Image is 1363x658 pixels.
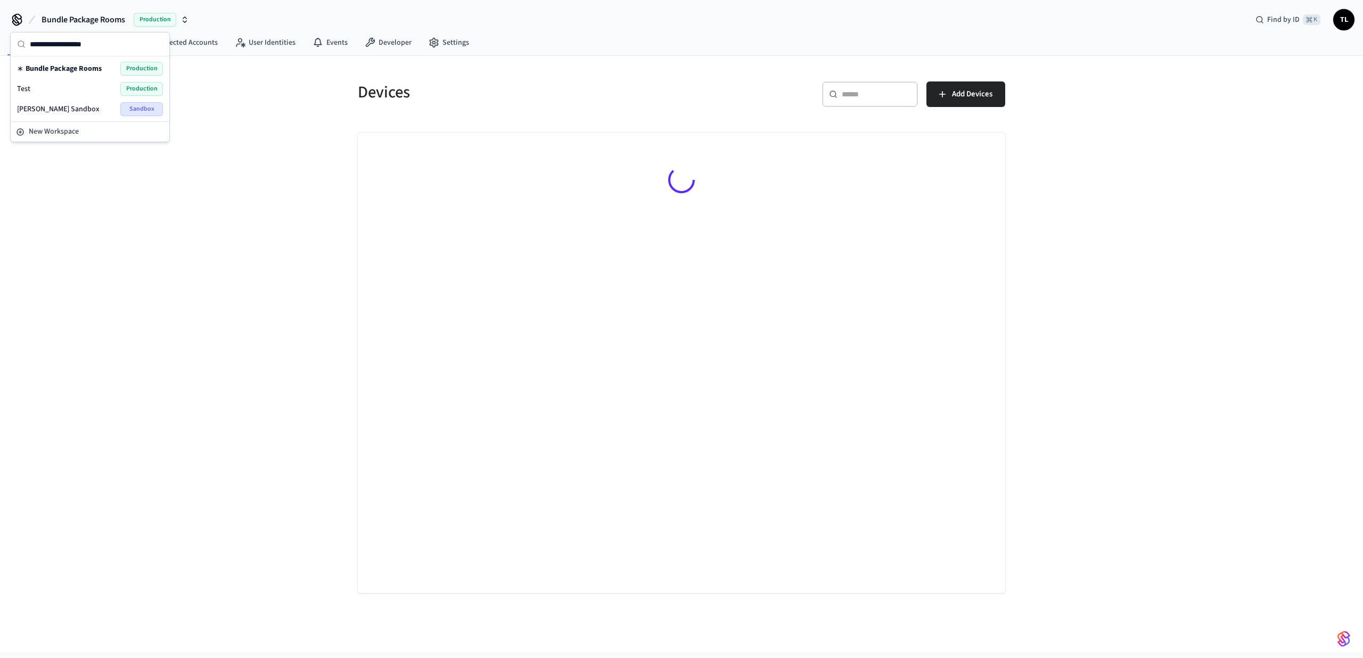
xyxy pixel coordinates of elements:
span: Sandbox [120,102,163,116]
span: Bundle Package Rooms [42,13,125,26]
a: Developer [356,33,420,52]
div: Suggestions [11,56,169,121]
div: Find by ID⌘ K [1247,10,1329,29]
span: Bundle Package Rooms [26,63,102,74]
a: Settings [420,33,478,52]
button: Add Devices [926,81,1005,107]
h5: Devices [358,81,675,103]
span: Production [120,62,163,76]
a: User Identities [226,33,304,52]
a: Events [304,33,356,52]
span: [PERSON_NAME] Sandbox [17,104,100,114]
a: Devices [2,33,58,52]
span: New Workspace [29,126,79,137]
span: Production [134,13,176,27]
a: Connected Accounts [130,33,226,52]
img: SeamLogoGradient.69752ec5.svg [1337,630,1350,647]
span: ⌘ K [1303,14,1320,25]
span: Production [120,82,163,96]
button: New Workspace [12,123,168,141]
span: Test [17,84,30,94]
button: TL [1333,9,1354,30]
span: Add Devices [952,87,992,101]
span: Find by ID [1267,14,1300,25]
span: TL [1334,10,1353,29]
